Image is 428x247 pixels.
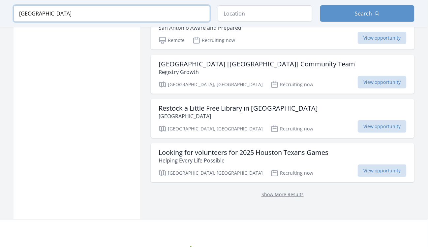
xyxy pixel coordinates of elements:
[271,81,313,88] p: Recruiting now
[261,191,304,197] a: Show More Results
[151,11,414,50] a: Houston Branch Director San Antonio Aware and Prepared Remote Recruiting now View opportunity
[358,32,407,44] span: View opportunity
[358,164,407,177] span: View opportunity
[320,5,414,22] button: Search
[159,169,263,177] p: [GEOGRAPHIC_DATA], [GEOGRAPHIC_DATA]
[358,76,407,88] span: View opportunity
[159,149,328,157] h3: Looking for volunteers for 2025 Houston Texans Games
[159,36,185,44] p: Remote
[151,55,414,94] a: [GEOGRAPHIC_DATA] [[GEOGRAPHIC_DATA]] Community Team Registry Growth [GEOGRAPHIC_DATA], [GEOGRAPH...
[159,125,263,133] p: [GEOGRAPHIC_DATA], [GEOGRAPHIC_DATA]
[358,120,407,133] span: View opportunity
[159,81,263,88] p: [GEOGRAPHIC_DATA], [GEOGRAPHIC_DATA]
[355,10,372,18] span: Search
[159,104,318,112] h3: Restock a Little Free Library in [GEOGRAPHIC_DATA]
[151,143,414,182] a: Looking for volunteers for 2025 Houston Texans Games Helping Every Life Possible [GEOGRAPHIC_DATA...
[14,5,210,22] input: Keyword
[218,5,312,22] input: Location
[159,68,355,76] p: Registry Growth
[159,24,241,32] p: San Antonio Aware and Prepared
[271,169,313,177] p: Recruiting now
[159,60,355,68] h3: [GEOGRAPHIC_DATA] [[GEOGRAPHIC_DATA]] Community Team
[151,99,414,138] a: Restock a Little Free Library in [GEOGRAPHIC_DATA] [GEOGRAPHIC_DATA] [GEOGRAPHIC_DATA], [GEOGRAPH...
[159,112,318,120] p: [GEOGRAPHIC_DATA]
[159,157,328,164] p: Helping Every Life Possible
[271,125,313,133] p: Recruiting now
[193,36,235,44] p: Recruiting now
